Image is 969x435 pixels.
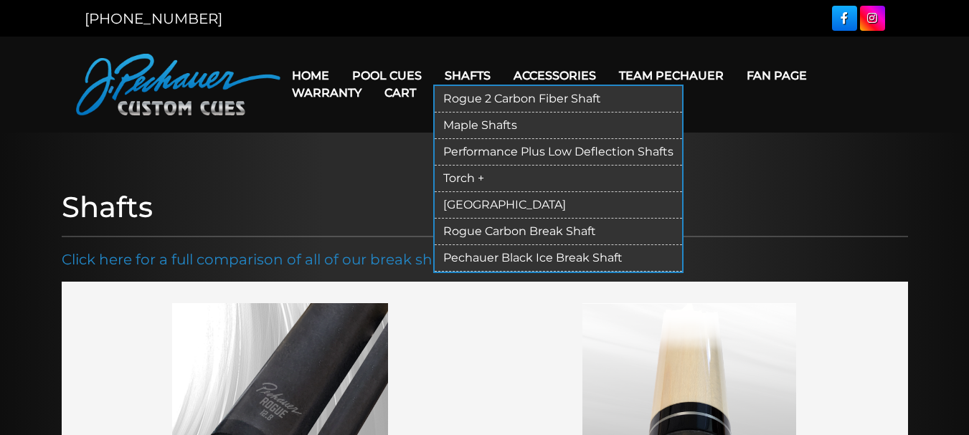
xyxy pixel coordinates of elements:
a: Accessories [502,57,608,94]
a: Team Pechauer [608,57,735,94]
a: Maple Shafts [435,113,682,139]
a: [GEOGRAPHIC_DATA] [435,192,682,219]
a: Pechauer Black Ice Break Shaft [435,245,682,272]
a: Warranty [280,75,373,111]
a: Shafts [433,57,502,94]
a: Click here for a full comparison of all of our break shafts. [62,251,462,268]
a: Torch + [435,166,682,192]
a: Pool Cues [341,57,433,94]
a: [PHONE_NUMBER] [85,10,222,27]
a: Home [280,57,341,94]
img: Pechauer Custom Cues [76,54,280,115]
a: Cart [373,75,427,111]
a: Rogue 2 Carbon Fiber Shaft [435,86,682,113]
h1: Shafts [62,190,908,224]
a: Performance Plus Low Deflection Shafts [435,139,682,166]
a: Rogue Carbon Break Shaft [435,219,682,245]
a: Fan Page [735,57,818,94]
